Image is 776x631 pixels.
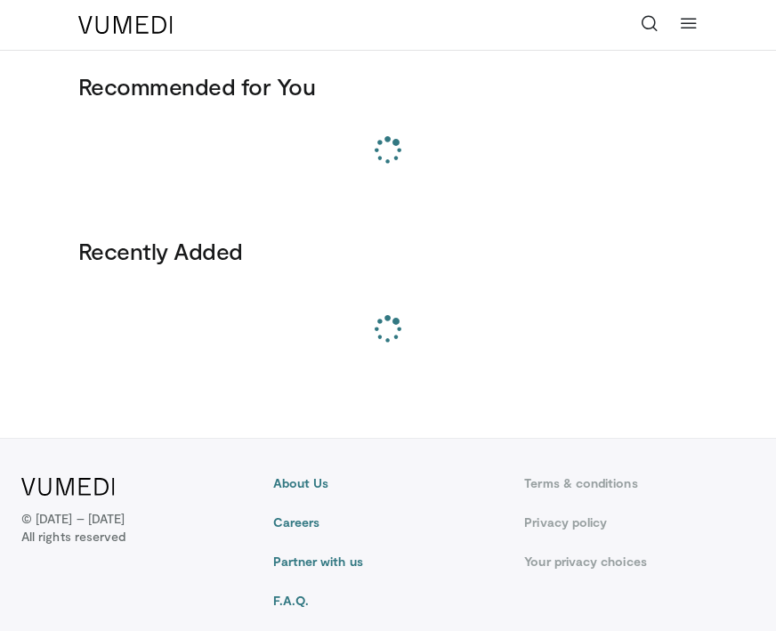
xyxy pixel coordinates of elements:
a: Your privacy choices [524,553,755,570]
img: VuMedi Logo [78,16,173,34]
a: F.A.Q. [273,592,504,610]
h3: Recently Added [78,237,698,265]
a: Partner with us [273,553,504,570]
p: © [DATE] – [DATE] [21,510,125,546]
h3: Recommended for You [78,72,698,101]
a: Privacy policy [524,514,755,531]
a: About Us [273,474,504,492]
span: All rights reserved [21,528,125,546]
img: VuMedi Logo [21,478,115,496]
a: Terms & conditions [524,474,755,492]
a: Careers [273,514,504,531]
